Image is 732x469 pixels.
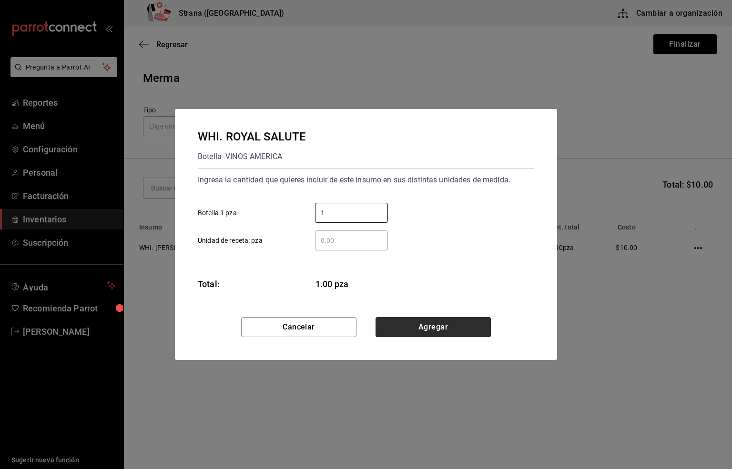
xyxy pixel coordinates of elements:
[198,236,263,246] span: Unidad de receta: pza
[198,149,306,164] div: Botella - VINOS AMERICA
[198,208,237,218] span: Botella 1 pza
[376,317,491,337] button: Agregar
[198,278,220,290] div: Total:
[315,278,388,290] span: 1.00 pza
[315,207,388,219] input: Botella 1 pza
[315,235,388,246] input: Unidad de receta: pza
[241,317,356,337] button: Cancelar
[198,172,534,188] div: Ingresa la cantidad que quieres incluir de este insumo en sus distintas unidades de medida.
[198,128,306,145] div: WHI. ROYAL SALUTE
